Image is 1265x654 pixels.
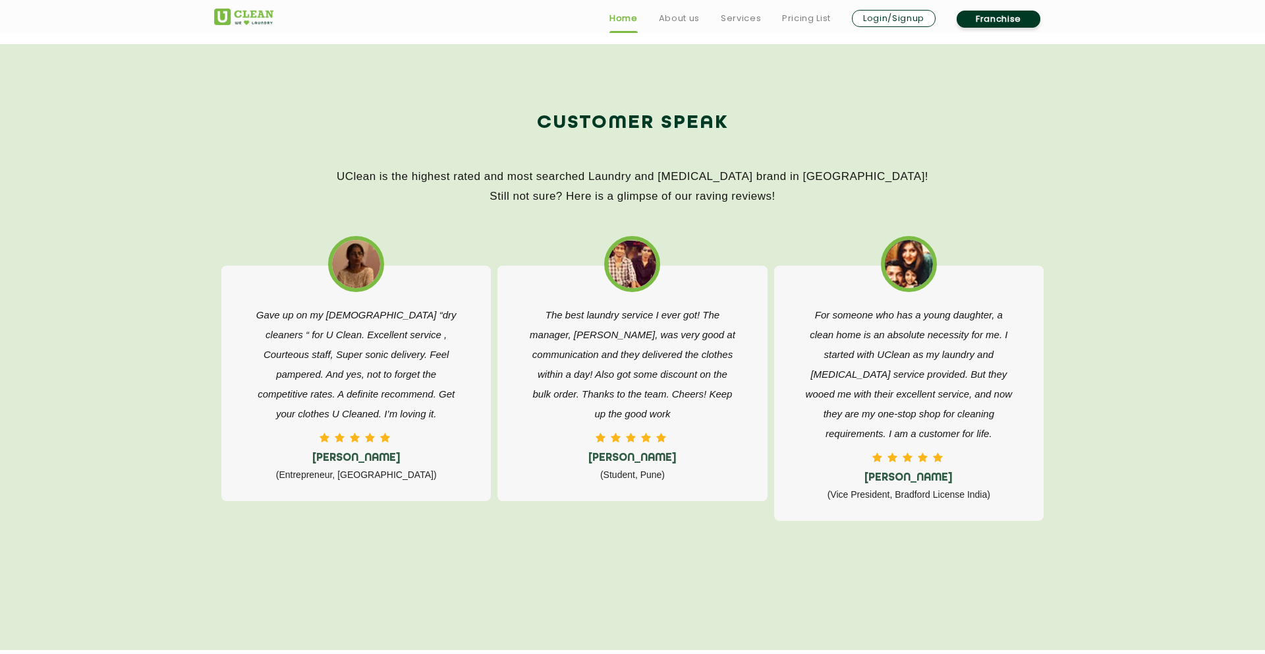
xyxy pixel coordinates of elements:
a: Services [721,11,761,26]
a: Pricing List [782,11,831,26]
p: Gave up on my [DEMOGRAPHIC_DATA] “dry cleaners “ for U Clean. Excellent service , Courteous staff... [251,305,461,424]
img: affordable dry cleaning [885,240,933,288]
p: (Entrepreneur, [GEOGRAPHIC_DATA]) [251,465,461,485]
h2: Customer Speak [214,107,1051,139]
p: For someone who has a young daughter, a clean home is an absolute necessity for me. I started wit... [804,305,1014,444]
h5: [PERSON_NAME] [527,452,737,465]
p: (Student, Pune) [527,465,737,485]
a: About us [659,11,700,26]
a: Franchise [957,11,1040,28]
img: UClean Laundry and Dry Cleaning [214,9,273,25]
p: (Vice President, Bradford License India) [804,485,1014,504]
h5: [PERSON_NAME] [251,452,461,465]
a: Home [609,11,638,26]
img: best dry cleaning near me [608,240,656,288]
img: best laundry nearme [332,240,380,288]
p: The best laundry service I ever got! The manager, [PERSON_NAME], was very good at communication a... [527,305,737,424]
a: Login/Signup [852,10,936,27]
h5: [PERSON_NAME] [804,472,1014,485]
p: UClean is the highest rated and most searched Laundry and [MEDICAL_DATA] brand in [GEOGRAPHIC_DAT... [214,167,1051,206]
